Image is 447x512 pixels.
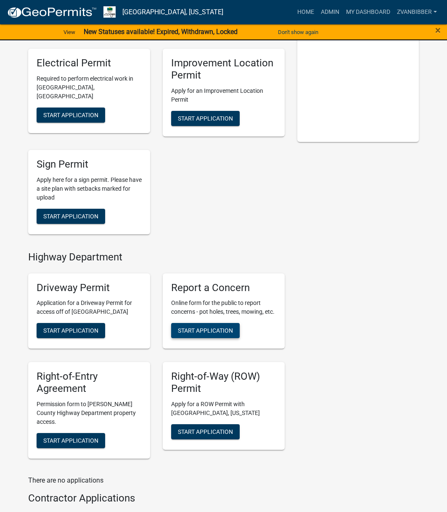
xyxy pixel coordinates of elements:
a: Admin [317,4,343,20]
span: Start Application [43,437,98,444]
button: Start Application [37,209,105,224]
wm-workflow-list-section: Contractor Applications [28,492,285,508]
button: Start Application [171,111,240,126]
p: Permission form to [PERSON_NAME] County Highway Department property access. [37,400,142,426]
button: Don't show again [275,25,322,39]
h5: Report a Concern [171,282,276,294]
img: Morgan County, Indiana [103,6,116,18]
span: Start Application [43,112,98,118]
span: × [435,24,441,36]
a: Home [294,4,317,20]
h5: Right-of-Entry Agreement [37,370,142,395]
a: [GEOGRAPHIC_DATA], [US_STATE] [122,5,223,19]
button: Start Application [171,424,240,439]
p: Application for a Driveway Permit for access off of [GEOGRAPHIC_DATA] [37,299,142,316]
a: zvanbibber [394,4,440,20]
a: View [60,25,79,39]
p: Apply for an Improvement Location Permit [171,87,276,104]
span: Start Application [178,327,233,334]
h5: Sign Permit [37,158,142,171]
button: Start Application [171,323,240,338]
button: Close [435,25,441,35]
strong: New Statuses available! Expired, Withdrawn, Locked [84,28,238,36]
h4: Contractor Applications [28,492,285,504]
h5: Driveway Permit [37,282,142,294]
button: Start Application [37,433,105,448]
p: There are no applications [28,475,285,486]
span: Start Application [43,213,98,219]
h4: Highway Department [28,251,285,263]
p: Apply here for a sign permit. Please have a site plan with setbacks marked for upload [37,176,142,202]
p: Required to perform electrical work in [GEOGRAPHIC_DATA], [GEOGRAPHIC_DATA] [37,74,142,101]
p: Online form for the public to report concerns - pot holes, trees, mowing, etc. [171,299,276,316]
span: Start Application [178,428,233,435]
h5: Right-of-Way (ROW) Permit [171,370,276,395]
a: My Dashboard [343,4,394,20]
h5: Improvement Location Permit [171,57,276,81]
button: Start Application [37,108,105,123]
button: Start Application [37,323,105,338]
h5: Electrical Permit [37,57,142,69]
span: Start Application [178,115,233,122]
span: Start Application [43,327,98,334]
p: Apply for a ROW Permit with [GEOGRAPHIC_DATA], [US_STATE] [171,400,276,417]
